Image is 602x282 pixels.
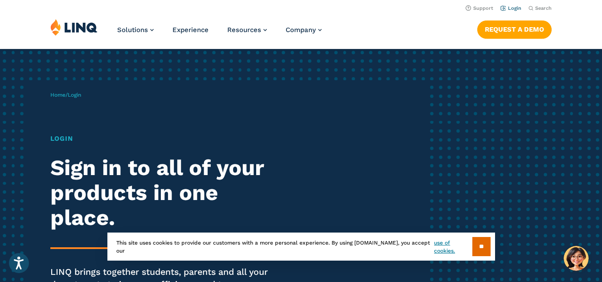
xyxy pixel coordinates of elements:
[50,134,283,144] h1: Login
[227,26,261,34] span: Resources
[50,19,98,36] img: LINQ | K‑12 Software
[564,246,589,271] button: Hello, have a question? Let’s chat.
[117,19,322,48] nav: Primary Navigation
[477,19,552,38] nav: Button Navigation
[172,26,209,34] a: Experience
[528,5,552,12] button: Open Search Bar
[50,92,66,98] a: Home
[535,5,552,11] span: Search
[68,92,81,98] span: Login
[117,26,148,34] span: Solutions
[286,26,322,34] a: Company
[500,5,521,11] a: Login
[50,92,81,98] span: /
[227,26,267,34] a: Resources
[434,239,472,255] a: use of cookies.
[477,20,552,38] a: Request a Demo
[117,26,154,34] a: Solutions
[466,5,493,11] a: Support
[107,233,495,261] div: This site uses cookies to provide our customers with a more personal experience. By using [DOMAIN...
[286,26,316,34] span: Company
[50,155,283,230] h2: Sign in to all of your products in one place.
